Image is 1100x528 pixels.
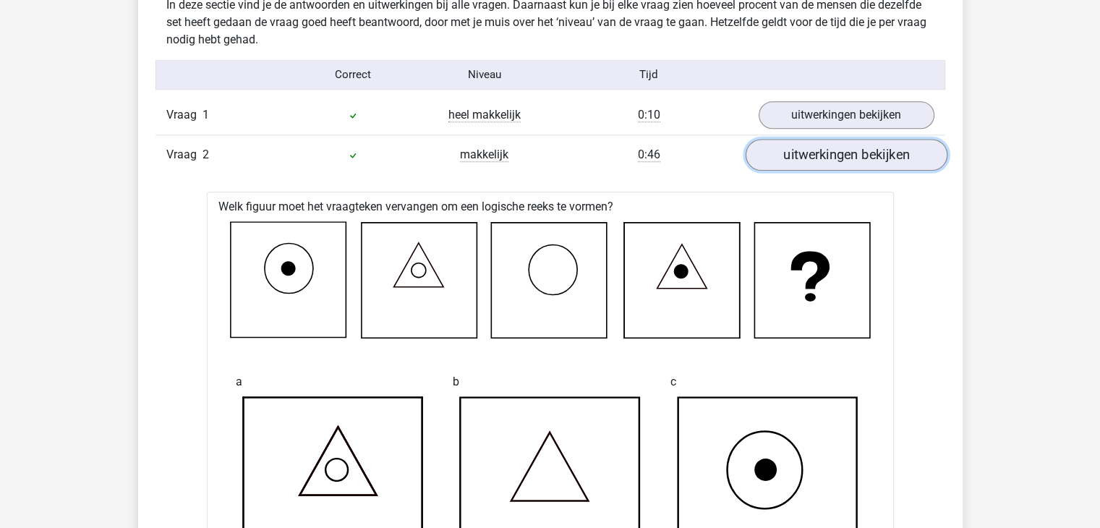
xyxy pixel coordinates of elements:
[759,101,934,129] a: uitwerkingen bekijken
[287,67,419,83] div: Correct
[638,108,660,122] span: 0:10
[550,67,747,83] div: Tijd
[202,108,209,122] span: 1
[202,148,209,161] span: 2
[460,148,508,162] span: makkelijk
[166,146,202,163] span: Vraag
[638,148,660,162] span: 0:46
[166,106,202,124] span: Vraag
[453,367,459,396] span: b
[670,367,676,396] span: c
[236,367,242,396] span: a
[745,139,947,171] a: uitwerkingen bekijken
[419,67,550,83] div: Niveau
[448,108,521,122] span: heel makkelijk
